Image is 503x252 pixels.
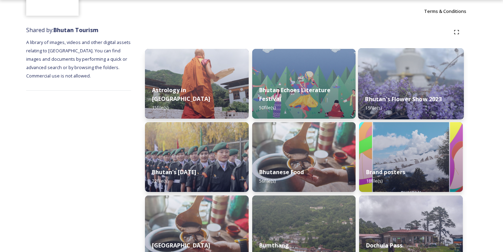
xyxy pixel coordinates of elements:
[365,95,442,103] strong: Bhutan's Flower Show 2023
[53,26,99,34] strong: Bhutan Tourism
[26,26,99,34] span: Shared by:
[252,122,356,192] img: Bumdeling%2520090723%2520by%2520Amp%2520Sripimanwat-4.jpg
[366,242,402,249] strong: Dochula Pass
[145,122,249,192] img: Bhutan%2520National%2520Day10.jpg
[152,104,168,111] span: 15 file(s)
[259,86,330,103] strong: Bhutan Echoes Literature Festival
[145,49,249,119] img: _SCH1465.jpg
[366,178,382,184] span: 18 file(s)
[358,48,464,119] img: Bhutan%2520Flower%2520Show2.jpg
[259,104,276,111] span: 50 file(s)
[259,168,304,176] strong: Bhutanese Food
[259,242,289,249] strong: Bumthang
[359,122,463,192] img: Bhutan_Believe_800_1000_4.jpg
[365,105,382,111] span: 15 file(s)
[152,242,210,249] strong: [GEOGRAPHIC_DATA]
[259,178,276,184] span: 56 file(s)
[366,168,405,176] strong: Brand posters
[424,7,477,15] a: Terms & Conditions
[152,168,196,176] strong: Bhutan's [DATE]
[252,49,356,119] img: Bhutan%2520Echoes7.jpg
[152,86,210,103] strong: Astrology in [GEOGRAPHIC_DATA]
[152,178,168,184] span: 22 file(s)
[424,8,466,14] span: Terms & Conditions
[26,39,132,79] span: A library of images, videos and other digital assets relating to [GEOGRAPHIC_DATA]. You can find ...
